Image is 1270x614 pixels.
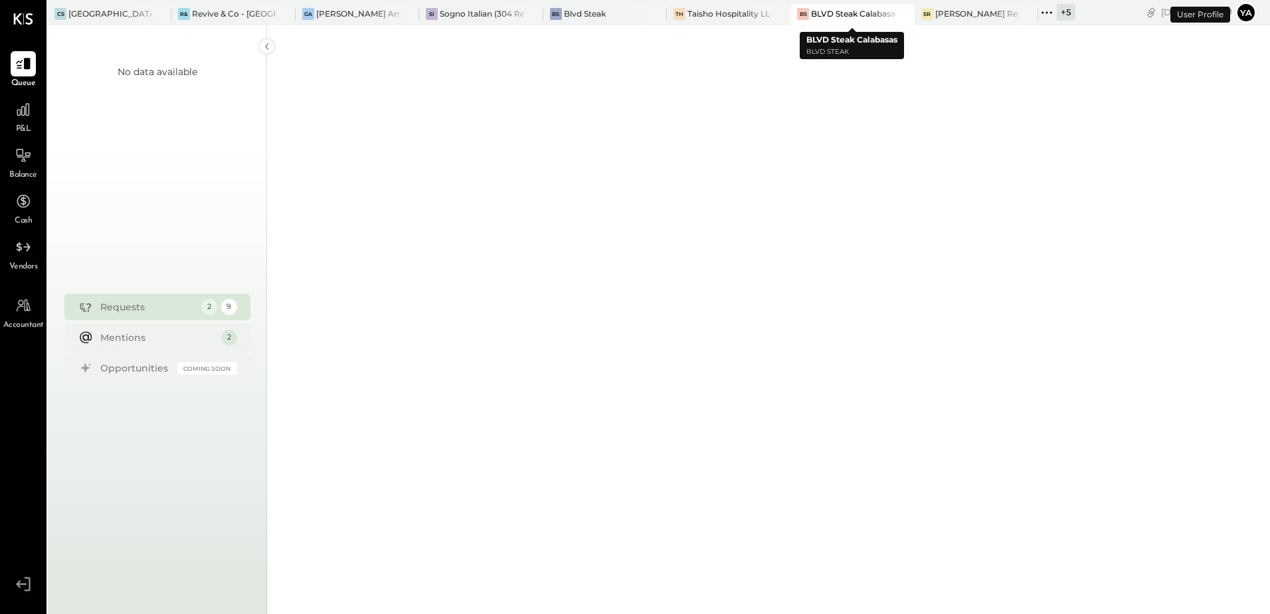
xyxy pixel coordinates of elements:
[1170,7,1230,23] div: User Profile
[118,65,197,78] div: No data available
[806,35,897,45] b: BLVD Steak Calabasas
[1,97,46,136] a: P&L
[192,8,275,19] div: Revive & Co - [GEOGRAPHIC_DATA]
[201,299,217,315] div: 2
[221,330,237,346] div: 2
[9,169,37,181] span: Balance
[15,215,32,227] span: Cash
[426,8,438,20] div: SI
[1144,5,1158,19] div: copy link
[54,8,66,20] div: CS
[1,293,46,332] a: Accountant
[178,8,190,20] div: R&
[302,8,314,20] div: GA
[1057,4,1075,21] div: + 5
[100,331,215,344] div: Mentions
[687,8,771,19] div: Taisho Hospitality LLC
[68,8,151,19] div: [GEOGRAPHIC_DATA][PERSON_NAME]
[11,78,36,90] span: Queue
[177,362,237,375] div: Coming Soon
[1,235,46,273] a: Vendors
[1,51,46,90] a: Queue
[564,8,606,19] div: Blvd Steak
[674,8,685,20] div: TH
[935,8,1018,19] div: [PERSON_NAME] Restaurant & Deli
[316,8,399,19] div: [PERSON_NAME] Arso
[3,320,44,332] span: Accountant
[16,124,31,136] span: P&L
[1235,2,1257,23] button: Ya
[100,300,195,314] div: Requests
[9,261,38,273] span: Vendors
[440,8,523,19] div: Sogno Italian (304 Restaurant)
[806,47,897,58] p: Blvd Steak
[797,8,809,20] div: BS
[1,143,46,181] a: Balance
[1,189,46,227] a: Cash
[100,361,171,375] div: Opportunities
[550,8,562,20] div: BS
[921,8,933,20] div: SR
[1161,6,1232,19] div: [DATE]
[811,8,894,19] div: BLVD Steak Calabasas
[221,299,237,315] div: 9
